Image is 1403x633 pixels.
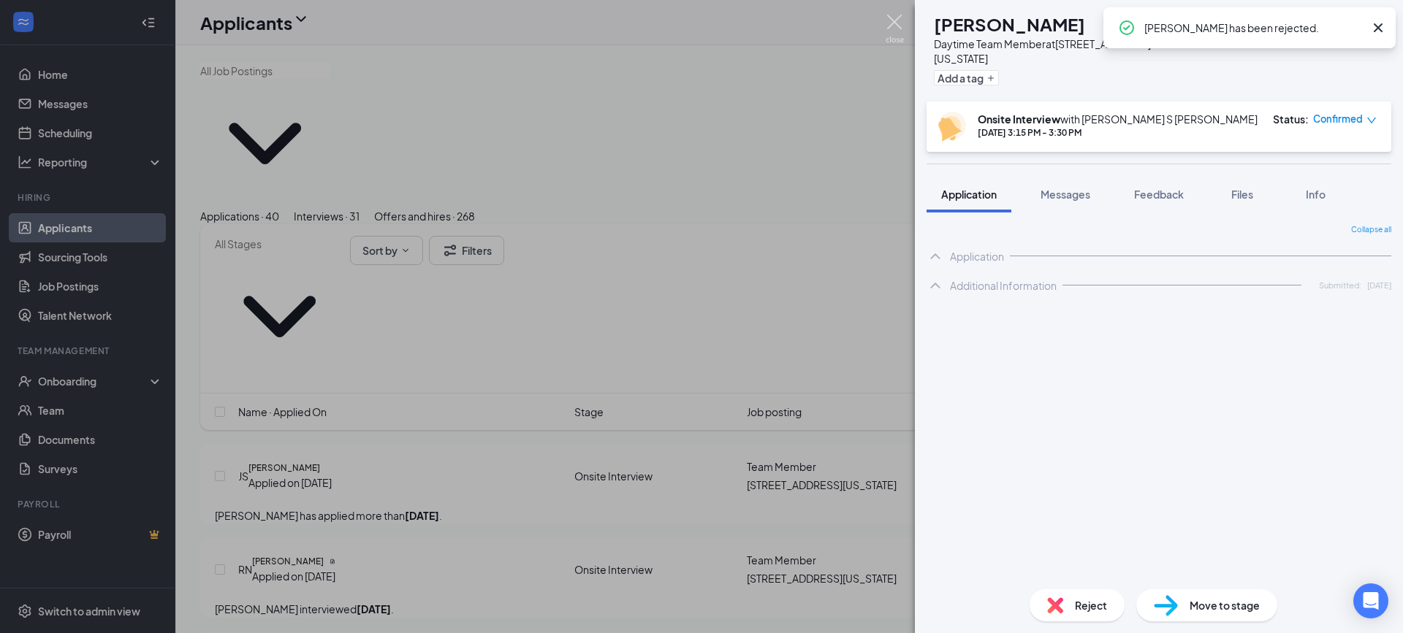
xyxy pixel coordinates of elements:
span: [DATE] [1367,279,1391,291]
span: Collapse all [1351,224,1391,236]
span: Move to stage [1190,597,1260,613]
svg: ChevronUp [927,248,944,265]
b: Onsite Interview [978,112,1060,126]
span: Feedback [1134,188,1184,201]
span: down [1366,115,1377,126]
svg: CheckmarkCircle [1118,19,1136,37]
div: Additional Information [950,278,1057,293]
div: Application [950,249,1004,264]
svg: Plus [986,74,995,83]
svg: Cross [1369,19,1387,37]
span: Reject [1075,597,1107,613]
div: with [PERSON_NAME] S [PERSON_NAME] [978,112,1258,126]
h1: [PERSON_NAME] [934,12,1085,37]
div: [DATE] 3:15 PM - 3:30 PM [978,126,1258,139]
div: Daytime Team Member at [STREET_ADDRESS][US_STATE] [934,37,1203,66]
span: Messages [1041,188,1090,201]
span: Confirmed [1313,112,1363,126]
span: Submitted: [1319,279,1361,291]
span: Files [1231,188,1253,201]
span: Info [1306,188,1326,201]
div: [PERSON_NAME] has been rejected. [1144,19,1364,37]
div: Status : [1273,112,1309,126]
button: PlusAdd a tag [934,70,999,85]
span: Application [941,188,997,201]
svg: ChevronUp [927,277,944,294]
div: Open Intercom Messenger [1353,583,1388,618]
